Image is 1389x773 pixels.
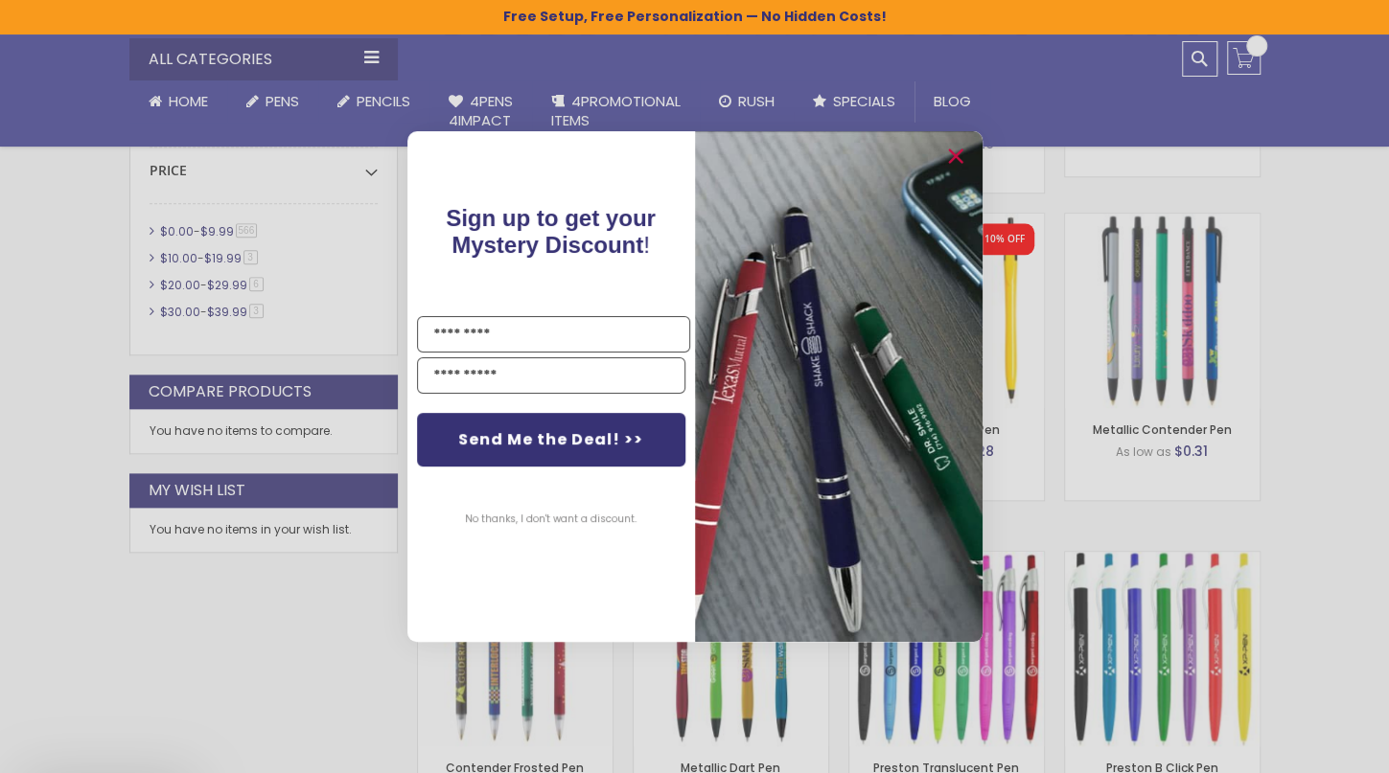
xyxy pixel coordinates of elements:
button: No thanks, I don't want a discount. [455,495,646,543]
img: pop-up-image [695,131,983,642]
button: Send Me the Deal! >> [417,413,685,466]
span: Sign up to get your Mystery Discount [446,205,656,258]
button: Close dialog [940,141,971,171]
span: ! [446,205,656,258]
